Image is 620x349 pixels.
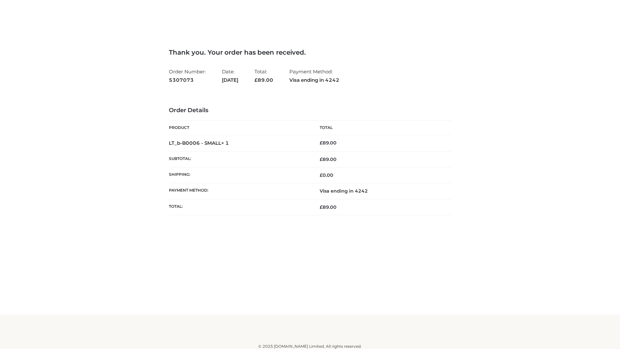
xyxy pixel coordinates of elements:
span: £ [254,77,258,83]
span: £ [320,204,323,210]
li: Order Number: [169,66,206,86]
bdi: 89.00 [320,140,336,146]
span: 89.00 [320,204,336,210]
strong: LT_b-B0006 - SMALL [169,140,229,146]
th: Total: [169,199,310,215]
h3: Order Details [169,107,451,114]
strong: [DATE] [222,76,238,84]
span: £ [320,140,323,146]
h3: Thank you. Your order has been received. [169,48,451,56]
th: Payment method: [169,183,310,199]
bdi: 0.00 [320,172,333,178]
td: Visa ending in 4242 [310,183,451,199]
li: Total: [254,66,273,86]
span: £ [320,172,323,178]
li: Date: [222,66,238,86]
li: Payment Method: [289,66,339,86]
th: Shipping: [169,167,310,183]
span: £ [320,156,323,162]
span: 89.00 [320,156,336,162]
th: Product [169,121,310,135]
strong: × 1 [221,140,229,146]
th: Subtotal: [169,151,310,167]
strong: Visa ending in 4242 [289,76,339,84]
th: Total [310,121,451,135]
strong: 5307073 [169,76,206,84]
span: 89.00 [254,77,273,83]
